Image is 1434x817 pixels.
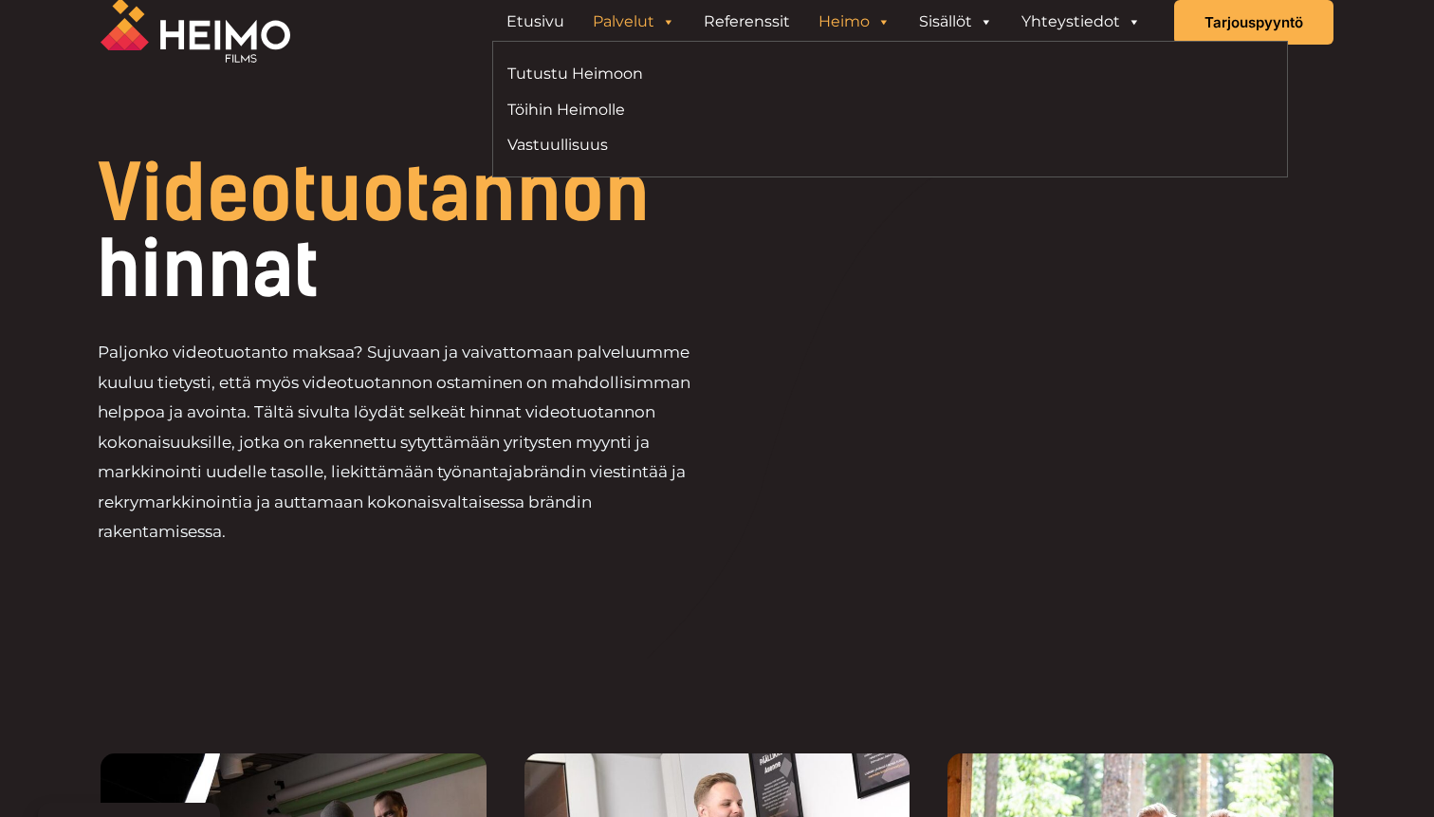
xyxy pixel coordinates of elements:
[804,3,905,41] a: Heimo
[1007,3,1155,41] a: Yhteystiedot
[98,156,846,307] h1: hinnat
[579,3,689,41] a: Palvelut
[483,3,1165,41] aside: Header Widget 1
[492,3,579,41] a: Etusivu
[905,3,1007,41] a: Sisällöt
[689,3,804,41] a: Referenssit
[98,148,650,239] span: Videotuotannon
[507,97,875,122] a: Töihin Heimolle
[507,132,875,158] a: Vastuullisuus
[98,338,717,548] p: Paljonko videotuotanto maksaa? Sujuvaan ja vaivattomaan palveluumme kuuluu tietysti, että myös vi...
[507,61,875,86] a: Tutustu Heimoon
